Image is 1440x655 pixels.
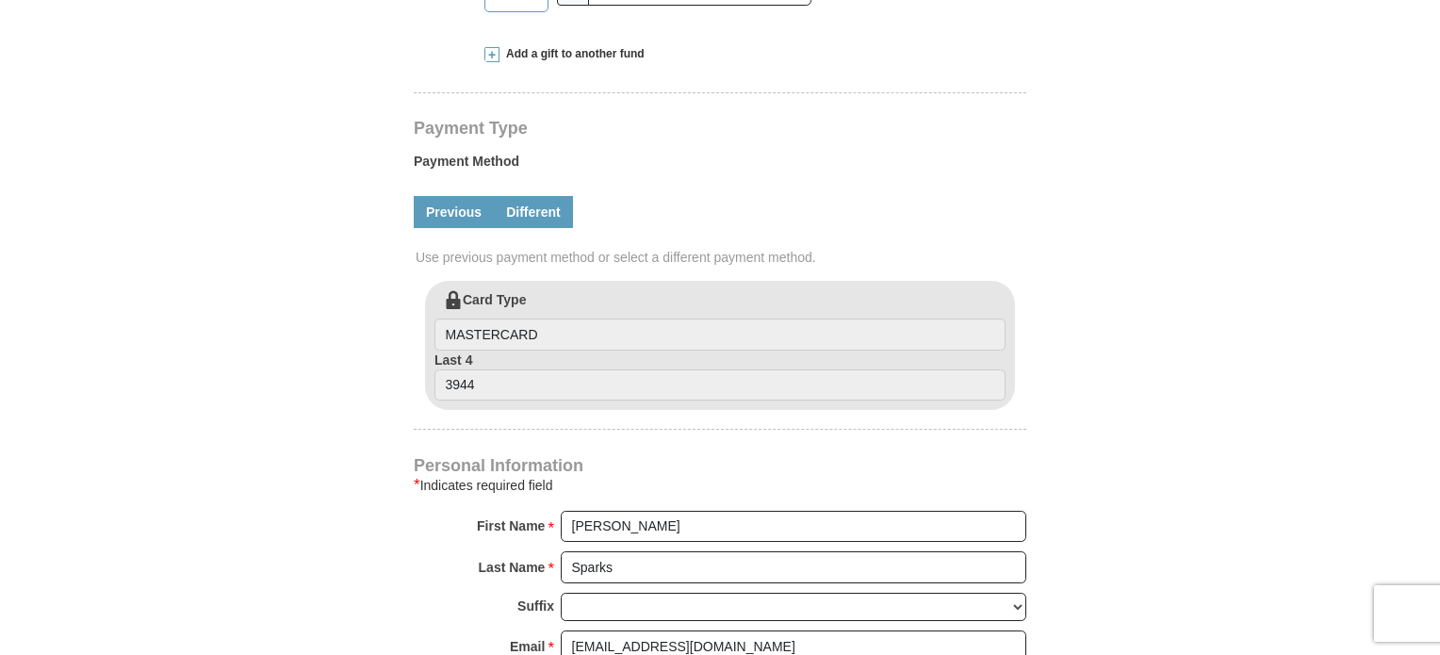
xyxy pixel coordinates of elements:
span: Add a gift to another fund [499,46,645,62]
input: Last 4 [434,369,1006,401]
span: Use previous payment method or select a different payment method. [416,248,1028,267]
strong: Last Name [479,554,546,581]
input: Card Type [434,319,1006,351]
h4: Payment Type [414,121,1026,136]
label: Card Type [434,290,1006,351]
div: Indicates required field [414,474,1026,497]
a: Different [494,196,573,228]
a: Previous [414,196,494,228]
label: Payment Method [414,152,1026,180]
strong: Suffix [517,593,554,619]
label: Last 4 [434,351,1006,401]
strong: First Name [477,513,545,539]
h4: Personal Information [414,458,1026,473]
